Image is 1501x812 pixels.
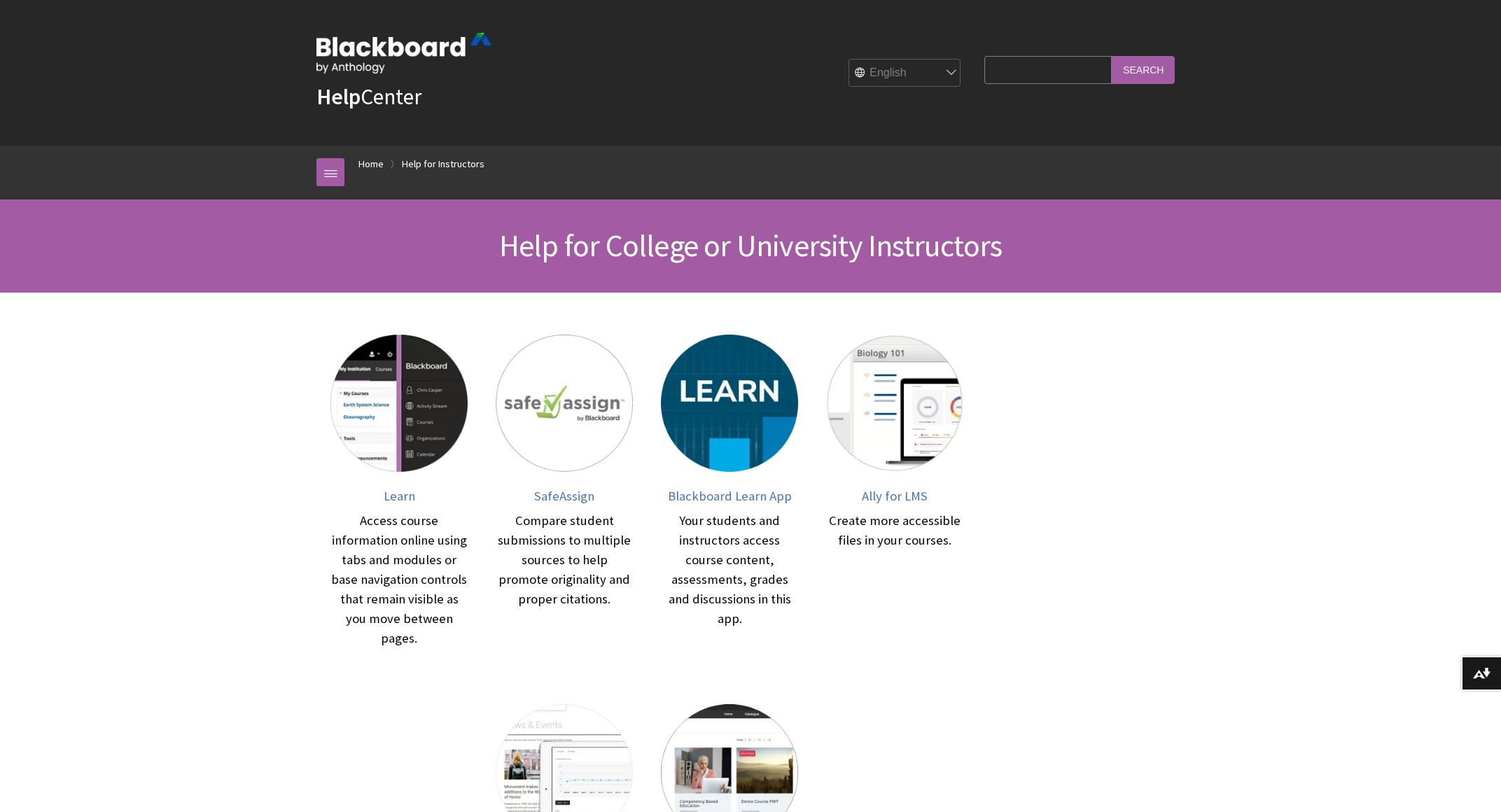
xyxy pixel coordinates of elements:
div: Create more accessible files in your courses. [826,511,963,550]
img: SafeAssign [496,335,633,472]
span: Learn [384,488,415,504]
a: Blackboard Learn App Blackboard Learn App Your students and instructors access course content, as... [661,335,798,648]
div: Access course information online using tabs and modules or base navigation controls that remain v... [330,511,468,648]
a: Home [358,155,384,173]
div: Your students and instructors access course content, assessments, grades and discussions in this ... [661,511,798,629]
a: Help for Instructors [402,155,484,173]
img: Blackboard Learn App [661,335,798,472]
a: SafeAssign SafeAssign Compare student submissions to multiple sources to help promote originality... [496,335,633,648]
a: HelpCenter [316,83,421,111]
img: Blackboard by Anthology [316,33,491,73]
span: Ally for LMS [862,488,928,504]
span: Blackboard Learn App [668,488,792,504]
a: Ally for LMS Ally for LMS Create more accessible files in your courses. [826,335,963,648]
span: Help for College or University Instructors [499,226,1002,265]
img: Ally for LMS [826,335,963,472]
input: Search [1112,56,1175,83]
div: Compare student submissions to multiple sources to help promote originality and proper citations. [496,511,633,609]
strong: Help [316,83,361,111]
a: Learn Learn Access course information online using tabs and modules or base navigation controls t... [330,335,468,648]
span: SafeAssign [534,488,594,504]
img: Learn [330,335,468,472]
select: Site Language Selector [849,59,961,87]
